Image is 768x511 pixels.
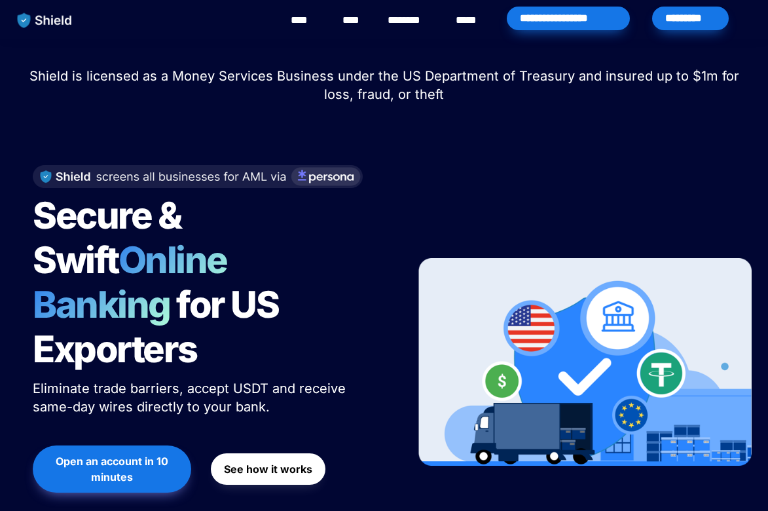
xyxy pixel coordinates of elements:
[33,238,240,327] span: Online Banking
[33,381,350,415] span: Eliminate trade barriers, accept USDT and receive same-day wires directly to your bank.
[33,439,191,499] a: Open an account in 10 minutes
[224,463,312,476] strong: See how it works
[211,447,325,491] a: See how it works
[211,453,325,485] button: See how it works
[33,193,187,282] span: Secure & Swift
[56,455,171,483] strong: Open an account in 10 minutes
[33,282,285,371] span: for US Exporters
[33,445,191,493] button: Open an account in 10 minutes
[11,7,79,34] img: website logo
[29,68,743,102] span: Shield is licensed as a Money Services Business under the US Department of Treasury and insured u...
